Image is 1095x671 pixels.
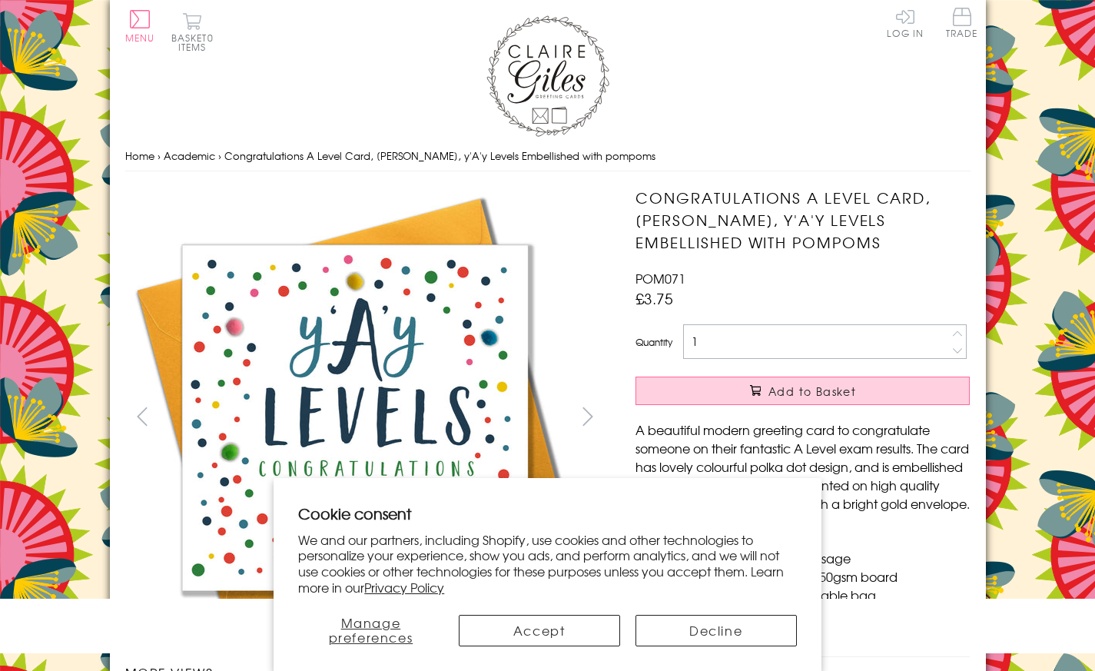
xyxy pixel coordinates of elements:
[125,31,155,45] span: Menu
[298,615,443,646] button: Manage preferences
[486,15,609,137] img: Claire Giles Greetings Cards
[218,148,221,163] span: ›
[635,287,673,309] span: £3.75
[635,615,797,646] button: Decline
[946,8,978,38] span: Trade
[124,187,586,648] img: Congratulations A Level Card, Dotty, y'A'y Levels Embellished with pompoms
[125,10,155,42] button: Menu
[298,503,797,524] h2: Cookie consent
[125,141,971,172] nav: breadcrumbs
[768,384,856,399] span: Add to Basket
[224,148,655,163] span: Congratulations A Level Card, [PERSON_NAME], y'A'y Levels Embellished with pompoms
[570,399,605,433] button: next
[946,8,978,41] a: Trade
[329,613,413,646] span: Manage preferences
[887,8,924,38] a: Log In
[635,377,970,405] button: Add to Basket
[605,187,1066,603] img: Congratulations A Level Card, Dotty, y'A'y Levels Embellished with pompoms
[125,148,154,163] a: Home
[635,269,685,287] span: POM071
[178,31,214,54] span: 0 items
[125,399,160,433] button: prev
[298,532,797,596] p: We and our partners, including Shopify, use cookies and other technologies to personalize your ex...
[364,578,444,596] a: Privacy Policy
[459,615,620,646] button: Accept
[635,187,970,253] h1: Congratulations A Level Card, [PERSON_NAME], y'A'y Levels Embellished with pompoms
[171,12,214,51] button: Basket0 items
[635,420,970,513] p: A beautiful modern greeting card to congratulate someone on their fantastic A Level exam results....
[158,148,161,163] span: ›
[164,148,215,163] a: Academic
[635,335,672,349] label: Quantity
